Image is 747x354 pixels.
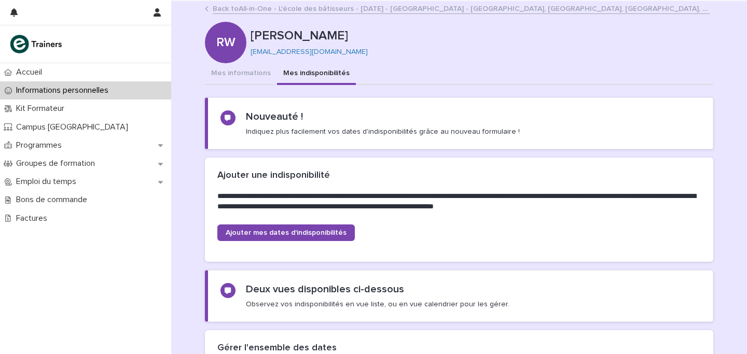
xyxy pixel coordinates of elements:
a: Back toAll-in-One - L'école des bâtisseurs - [DATE] - [GEOGRAPHIC_DATA] - [GEOGRAPHIC_DATA], [GEO... [213,2,710,14]
p: Factures [12,214,56,223]
h2: Deux vues disponibles ci-dessous [246,283,404,295]
button: Mes indisponibilités [277,63,356,85]
h2: Gérer l'ensemble des dates [217,343,337,354]
p: Informations personnelles [12,86,117,95]
p: [PERSON_NAME] [251,29,709,44]
p: Emploi du temps [12,177,85,187]
p: Groupes de formation [12,159,103,168]
p: Accueil [12,67,50,77]
p: Kit Formateur [12,104,73,114]
button: Mes informations [205,63,277,85]
a: Ajouter mes dates d'indisponibilités [217,224,355,241]
h2: Nouveauté ! [246,110,303,123]
h2: Ajouter une indisponibilité [217,170,330,181]
p: Bons de commande [12,195,95,205]
p: Observez vos indisponibilités en vue liste, ou en vue calendrier pour les gérer. [246,300,509,309]
p: Programmes [12,140,70,150]
a: [EMAIL_ADDRESS][DOMAIN_NAME] [251,48,368,55]
p: Indiquez plus facilement vos dates d'indisponibilités grâce au nouveau formulaire ! [246,127,520,136]
p: Campus [GEOGRAPHIC_DATA] [12,122,136,132]
img: K0CqGN7SDeD6s4JG8KQk [8,34,65,54]
span: Ajouter mes dates d'indisponibilités [226,229,347,236]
